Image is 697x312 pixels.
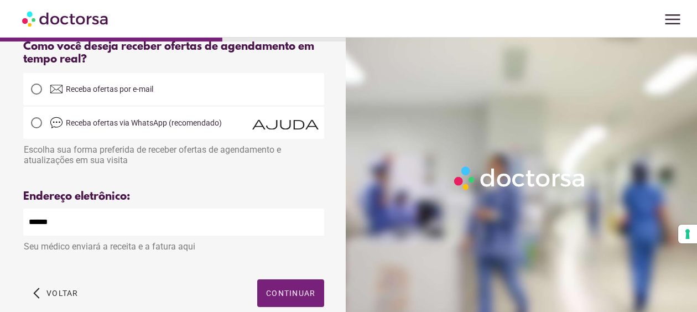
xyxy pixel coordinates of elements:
img: Doctorsa.com [22,6,110,31]
span: menu [662,9,683,30]
div: Seu médico enviará a receita e a fatura aqui [23,236,324,252]
img: Email [50,82,63,96]
span: Receba ofertas por e-mail [66,85,153,93]
span: Ajuda [252,116,319,129]
button: Your consent preferences for tracking technologies [678,225,697,243]
img: Logo-Doctorsa-trans-White-partial-flat.png [450,163,590,194]
span: Receba ofertas via WhatsApp (recomendado) [66,118,222,127]
span: Voltar [46,289,79,298]
button: arrow_back_ios Voltar [29,279,83,307]
div: Como você deseja receber ofertas de agendamento em tempo real? [23,40,324,66]
div: Endereço eletrônico: [23,190,324,203]
span: Continuar [266,289,315,298]
button: Continuar [257,279,324,307]
div: Escolha sua forma preferida de receber ofertas de agendamento e atualizações em sua visita [23,139,324,165]
img: bater papo [50,116,63,129]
